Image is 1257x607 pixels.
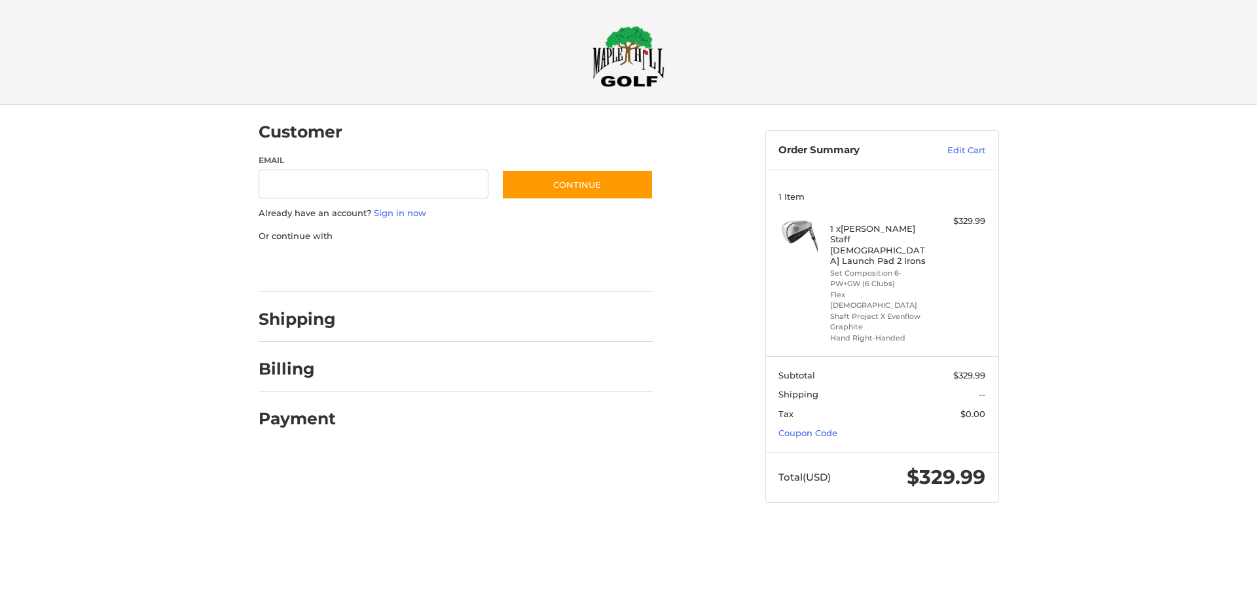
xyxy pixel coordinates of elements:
iframe: Gorgias live chat messenger [13,551,156,594]
span: -- [979,389,985,399]
div: $329.99 [934,215,985,228]
h2: Shipping [259,309,336,329]
h2: Billing [259,359,335,379]
h3: 1 Item [778,191,985,202]
img: Maple Hill Golf [592,26,665,87]
li: Shaft Project X Evenflow Graphite [830,311,930,333]
iframe: PayPal-paylater [365,255,464,279]
span: Subtotal [778,370,815,380]
a: Edit Cart [919,144,985,157]
span: $329.99 [953,370,985,380]
span: $329.99 [907,465,985,489]
a: Coupon Code [778,428,837,438]
span: $0.00 [960,409,985,419]
span: Shipping [778,389,818,399]
button: Continue [501,170,653,200]
h4: 1 x [PERSON_NAME] Staff [DEMOGRAPHIC_DATA] Launch Pad 2 Irons [830,223,930,266]
p: Already have an account? [259,207,653,220]
li: Flex [DEMOGRAPHIC_DATA] [830,289,930,311]
span: Total (USD) [778,471,831,483]
a: Sign in now [374,208,426,218]
label: Email [259,155,489,166]
h2: Customer [259,122,342,142]
iframe: PayPal-paypal [254,255,352,279]
iframe: PayPal-venmo [476,255,574,279]
li: Hand Right-Handed [830,333,930,344]
span: Tax [778,409,793,419]
h3: Order Summary [778,144,919,157]
li: Set Composition 6-PW+GW (6 Clubs) [830,268,930,289]
p: Or continue with [259,230,653,243]
h2: Payment [259,409,336,429]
